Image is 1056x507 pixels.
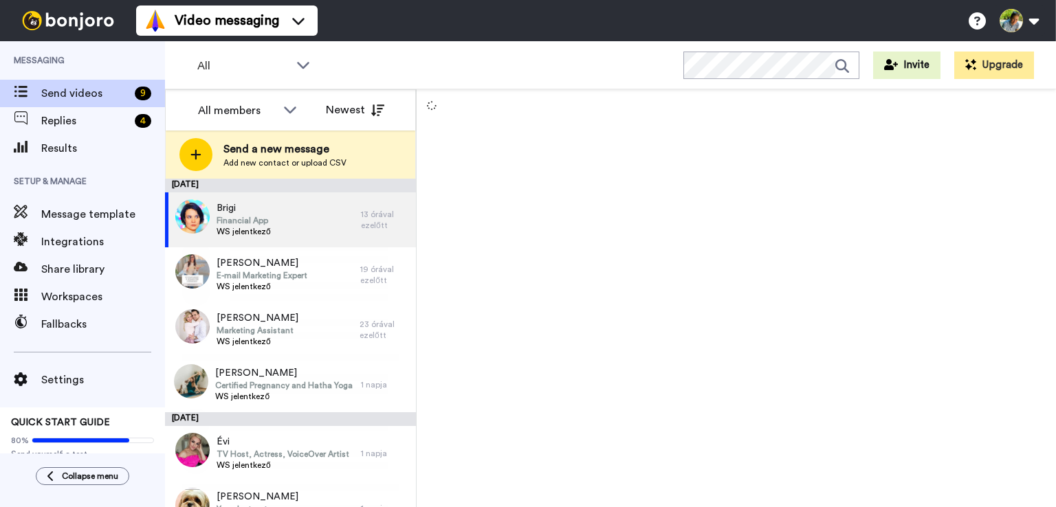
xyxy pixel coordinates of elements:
div: 23 órával ezelőtt [360,319,409,341]
button: Upgrade [954,52,1034,79]
span: [PERSON_NAME] [217,311,298,325]
div: [DATE] [165,179,416,192]
div: 1 napja [361,379,409,390]
img: 29aeb864-7695-4ee1-825f-3368ac9579bd.jpg [174,364,208,398]
span: Video messaging [175,11,279,30]
span: QUICK START GUIDE [11,418,110,427]
div: All members [198,102,276,119]
span: Results [41,140,165,157]
button: Collapse menu [36,467,129,485]
span: Collapse menu [62,471,118,482]
span: Send videos [41,85,129,102]
span: [PERSON_NAME] [215,366,354,380]
span: Fallbacks [41,316,165,333]
span: WS jelentkező [217,460,349,471]
img: bj-logo-header-white.svg [16,11,120,30]
img: 709436d0-7b15-44d2-9008-dd68d2197bf9.jpg [175,199,210,234]
span: [PERSON_NAME] [217,256,307,270]
span: Send a new message [223,141,346,157]
span: [PERSON_NAME] [217,490,298,504]
div: 4 [135,114,151,128]
span: TV Host, Actress, VoiceOver Artist [217,449,349,460]
div: 13 órával ezelőtt [361,209,409,231]
span: WS jelentkező [217,281,307,292]
img: e673ef87-9ab5-4137-a08b-de86cca048d6.jpg [175,309,210,343]
span: Add new contact or upload CSV [223,157,346,168]
span: Financial App [217,215,271,226]
div: 9 [135,87,151,100]
img: db48e322-8a2e-4b0b-89d1-c700f0706adc.jpg [175,433,210,467]
span: Brigi [217,201,271,215]
span: Settings [41,372,165,388]
div: 1 napja [361,448,409,459]
div: [DATE] [165,412,416,426]
span: WS jelentkező [215,391,354,402]
span: Message template [41,206,165,223]
span: Integrations [41,234,165,250]
img: vm-color.svg [144,10,166,32]
span: 80% [11,435,29,446]
div: 19 órával ezelőtt [360,264,409,286]
span: All [197,58,289,74]
span: Certified Pregnancy and Hatha Yoga Instructor, Doula [215,380,354,391]
span: E-mail Marketing Expert [217,270,307,281]
button: Invite [873,52,940,79]
button: Newest [316,96,395,124]
span: Share library [41,261,165,278]
span: Replies [41,113,129,129]
span: Évi [217,435,349,449]
span: Workspaces [41,289,165,305]
span: WS jelentkező [217,226,271,237]
span: WS jelentkező [217,336,298,347]
img: b0145069-3db5-4af1-bb54-f5a2065f08fb.jpg [175,254,210,289]
span: Marketing Assistant [217,325,298,336]
span: Send yourself a test [11,449,154,460]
